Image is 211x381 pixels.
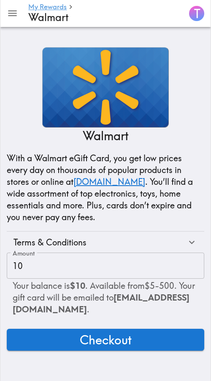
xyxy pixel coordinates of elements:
b: $10 [70,280,85,291]
a: My Rewards [28,3,67,11]
div: Terms & Conditions [7,232,204,253]
div: Terms & Conditions [14,237,186,248]
p: With a Walmart eGift Card, you get low prices every day on thousands of popular products in store... [7,152,204,223]
span: Checkout [80,331,132,348]
a: [DOMAIN_NAME] [73,176,145,187]
h4: Walmart [28,11,179,24]
label: Amount [13,249,35,258]
span: Your balance is . Available from $5 - 500 . Your gift card will be emailed to . [13,280,195,314]
p: Walmart [83,128,128,144]
img: Walmart [42,47,169,128]
button: Checkout [7,329,204,351]
button: T [186,3,208,24]
span: T [194,6,200,21]
span: [EMAIL_ADDRESS][DOMAIN_NAME] [13,292,189,314]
